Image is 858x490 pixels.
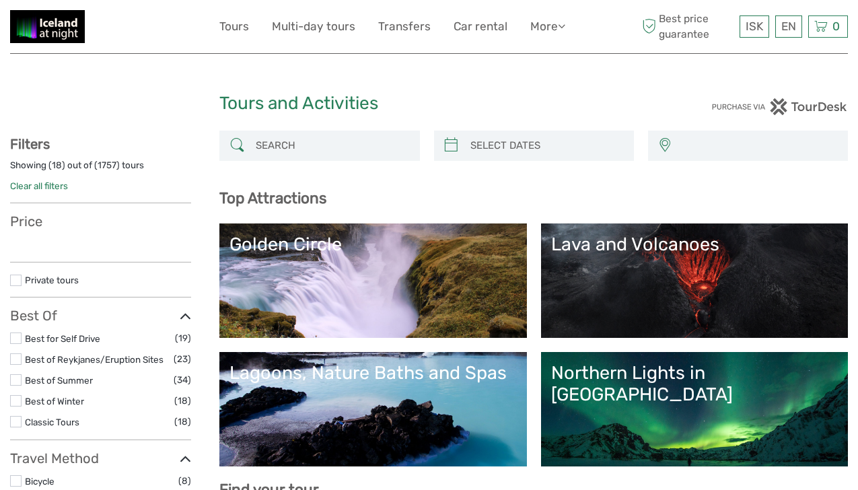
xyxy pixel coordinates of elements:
a: Northern Lights in [GEOGRAPHIC_DATA] [551,362,838,456]
a: Transfers [378,17,431,36]
div: Northern Lights in [GEOGRAPHIC_DATA] [551,362,838,406]
span: (8) [178,473,191,489]
a: Bicycle [25,476,55,487]
a: Golden Circle [229,234,516,328]
span: (19) [175,330,191,346]
b: Top Attractions [219,189,326,207]
span: 0 [830,20,842,33]
a: Clear all filters [10,180,68,191]
span: (23) [174,351,191,367]
h1: Tours and Activities [219,93,639,114]
img: 2375-0893e409-a1bb-4841-adb0-b7e32975a913_logo_small.jpg [10,10,85,43]
a: Best of Reykjanes/Eruption Sites [25,354,164,365]
a: Private tours [25,275,79,285]
img: PurchaseViaTourDesk.png [711,98,848,115]
div: EN [775,15,802,38]
div: Lagoons, Nature Baths and Spas [229,362,516,384]
a: Tours [219,17,249,36]
input: SELECT DATES [465,134,627,157]
div: Showing ( ) out of ( ) tours [10,159,191,180]
label: 1757 [98,159,116,172]
a: More [530,17,565,36]
span: (18) [174,414,191,429]
h3: Price [10,213,191,230]
a: Lava and Volcanoes [551,234,838,328]
strong: Filters [10,136,50,152]
label: 18 [52,159,62,172]
h3: Best Of [10,308,191,324]
div: Golden Circle [229,234,516,255]
a: Best of Summer [25,375,93,386]
span: Best price guarantee [639,11,736,41]
a: Best for Self Drive [25,333,100,344]
a: Best of Winter [25,396,84,407]
a: Lagoons, Nature Baths and Spas [229,362,516,456]
span: (34) [174,372,191,388]
span: ISK [746,20,763,33]
h3: Travel Method [10,450,191,466]
input: SEARCH [250,134,413,157]
a: Multi-day tours [272,17,355,36]
span: (18) [174,393,191,409]
div: Lava and Volcanoes [551,234,838,255]
a: Classic Tours [25,417,79,427]
a: Car rental [454,17,507,36]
